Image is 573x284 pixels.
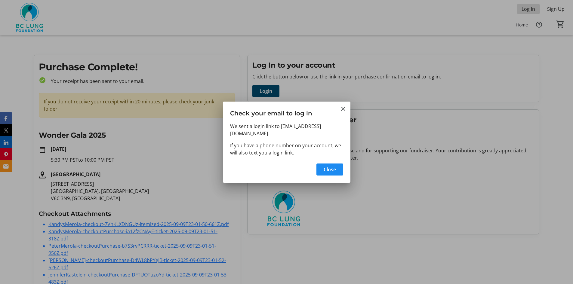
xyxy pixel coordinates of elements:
[340,105,347,112] button: Close
[230,123,343,137] p: We sent a login link to [EMAIL_ADDRESS][DOMAIN_NAME].
[324,166,336,173] span: Close
[316,163,343,176] button: Close
[230,142,343,156] p: If you have a phone number on your account, we will also text you a login link.
[223,102,350,122] h3: Check your email to log in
